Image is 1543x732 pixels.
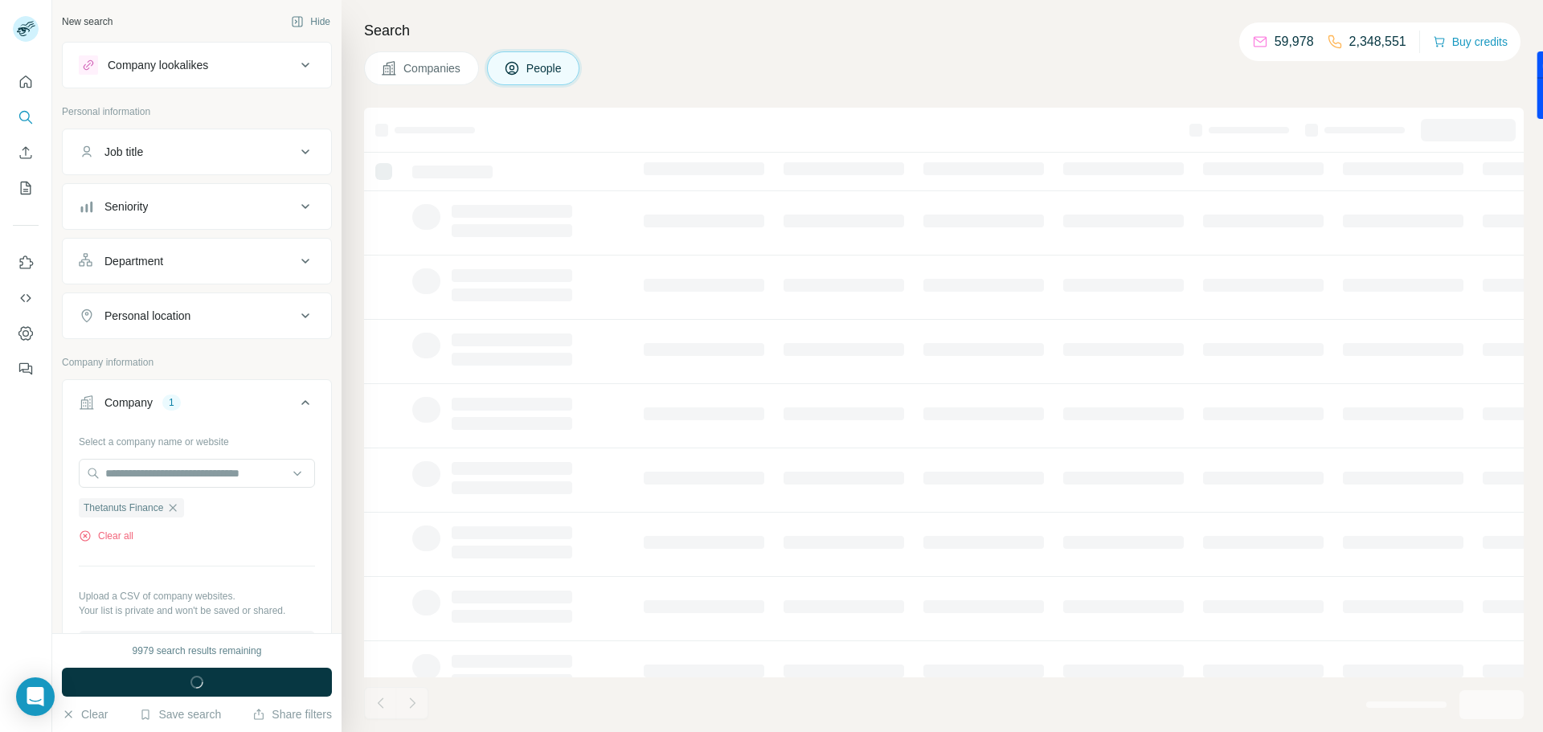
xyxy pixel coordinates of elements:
div: 9979 search results remaining [133,644,262,658]
button: Hide [280,10,342,34]
button: My lists [13,174,39,202]
p: Upload a CSV of company websites. [79,589,315,603]
button: Feedback [13,354,39,383]
button: Seniority [63,187,331,226]
span: Thetanuts Finance [84,501,163,515]
p: Personal information [62,104,332,119]
div: Company lookalikes [108,57,208,73]
button: Enrich CSV [13,138,39,167]
button: Upload a list of companies [79,631,315,660]
button: Buy credits [1433,31,1508,53]
div: Department [104,253,163,269]
button: Use Surfe on LinkedIn [13,248,39,277]
p: Company information [62,355,332,370]
p: 2,348,551 [1349,32,1406,51]
button: Use Surfe API [13,284,39,313]
div: Personal location [104,308,190,324]
div: Seniority [104,198,148,215]
button: Department [63,242,331,280]
button: Job title [63,133,331,171]
div: New search [62,14,113,29]
span: Companies [403,60,462,76]
p: 59,978 [1275,32,1314,51]
button: Quick start [13,67,39,96]
button: Personal location [63,296,331,335]
button: Company lookalikes [63,46,331,84]
button: Dashboard [13,319,39,348]
div: Select a company name or website [79,428,315,449]
button: Share filters [252,706,332,722]
div: 1 [162,395,181,410]
div: Open Intercom Messenger [16,677,55,716]
button: Clear all [79,529,133,543]
p: Your list is private and won't be saved or shared. [79,603,315,618]
div: Company [104,395,153,411]
button: Clear [62,706,108,722]
span: People [526,60,563,76]
button: Search [13,103,39,132]
h4: Search [364,19,1524,42]
button: Company1 [63,383,331,428]
div: Job title [104,144,143,160]
button: Save search [139,706,221,722]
